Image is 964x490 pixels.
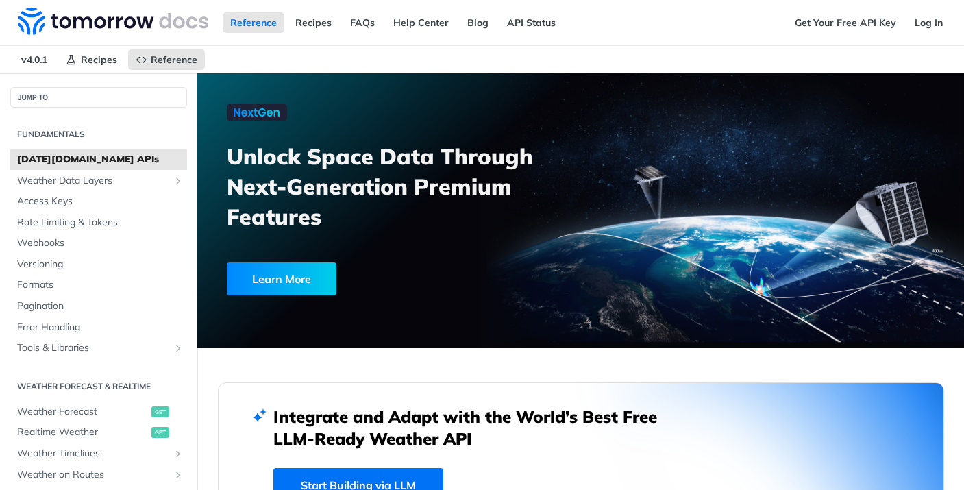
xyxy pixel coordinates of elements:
button: Show subpages for Weather on Routes [173,469,184,480]
a: Error Handling [10,317,187,338]
span: v4.0.1 [14,49,55,70]
a: Reference [128,49,205,70]
span: Tools & Libraries [17,341,169,355]
h2: Fundamentals [10,128,187,140]
div: Learn More [227,262,336,295]
a: Webhooks [10,233,187,254]
span: Error Handling [17,321,184,334]
a: Pagination [10,296,187,317]
a: Reference [223,12,284,33]
a: Log In [907,12,950,33]
span: Weather Forecast [17,405,148,419]
span: get [151,427,169,438]
img: NextGen [227,104,287,121]
span: Reference [151,53,197,66]
a: Weather Data LayersShow subpages for Weather Data Layers [10,171,187,191]
span: Rate Limiting & Tokens [17,216,184,230]
a: Recipes [58,49,125,70]
a: Help Center [386,12,456,33]
a: [DATE][DOMAIN_NAME] APIs [10,149,187,170]
a: Rate Limiting & Tokens [10,212,187,233]
span: Realtime Weather [17,426,148,439]
a: Formats [10,275,187,295]
h2: Weather Forecast & realtime [10,380,187,393]
a: FAQs [343,12,382,33]
span: Versioning [17,258,184,271]
span: get [151,406,169,417]
button: JUMP TO [10,87,187,108]
span: Pagination [17,299,184,313]
a: Get Your Free API Key [787,12,904,33]
a: Weather on RoutesShow subpages for Weather on Routes [10,465,187,485]
span: Weather on Routes [17,468,169,482]
span: [DATE][DOMAIN_NAME] APIs [17,153,184,167]
span: Weather Data Layers [17,174,169,188]
h2: Integrate and Adapt with the World’s Best Free LLM-Ready Weather API [273,406,678,450]
a: API Status [499,12,563,33]
a: Learn More [227,262,521,295]
h3: Unlock Space Data Through Next-Generation Premium Features [227,141,595,232]
a: Recipes [288,12,339,33]
button: Show subpages for Weather Data Layers [173,175,184,186]
button: Show subpages for Tools & Libraries [173,343,184,354]
img: Tomorrow.io Weather API Docs [18,8,208,35]
a: Versioning [10,254,187,275]
a: Tools & LibrariesShow subpages for Tools & Libraries [10,338,187,358]
a: Access Keys [10,191,187,212]
a: Realtime Weatherget [10,422,187,443]
span: Access Keys [17,195,184,208]
span: Webhooks [17,236,184,250]
a: Weather TimelinesShow subpages for Weather Timelines [10,443,187,464]
span: Recipes [81,53,117,66]
span: Formats [17,278,184,292]
a: Blog [460,12,496,33]
span: Weather Timelines [17,447,169,461]
button: Show subpages for Weather Timelines [173,448,184,459]
a: Weather Forecastget [10,402,187,422]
